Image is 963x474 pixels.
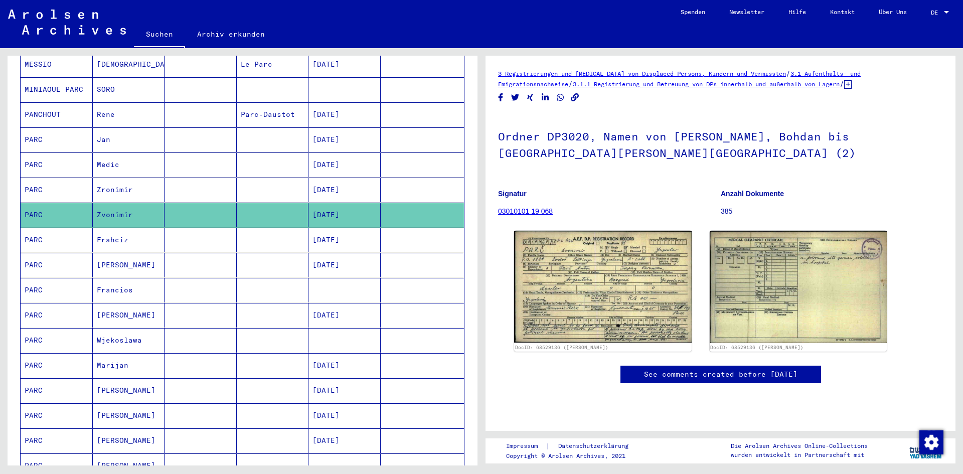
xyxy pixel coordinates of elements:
[570,91,580,104] button: Copy link
[506,451,640,460] p: Copyright © Arolsen Archives, 2021
[644,369,797,380] a: See comments created before [DATE]
[498,207,553,215] a: 03010101 19 068
[721,206,943,217] p: 385
[731,441,868,450] p: Die Arolsen Archives Online-Collections
[308,178,381,202] mat-cell: [DATE]
[568,79,573,88] span: /
[710,345,804,350] a: DocID: 68529136 ([PERSON_NAME])
[515,345,608,350] a: DocID: 68529136 ([PERSON_NAME])
[134,22,185,48] a: Suchen
[93,203,165,227] mat-cell: Zvonimir
[21,428,93,453] mat-cell: PARC
[840,79,844,88] span: /
[21,127,93,152] mat-cell: PARC
[21,152,93,177] mat-cell: PARC
[237,52,309,77] mat-cell: Le Parc
[21,77,93,102] mat-cell: MINIAQUE PARC
[93,403,165,428] mat-cell: [PERSON_NAME]
[93,428,165,453] mat-cell: [PERSON_NAME]
[308,102,381,127] mat-cell: [DATE]
[93,152,165,177] mat-cell: Medic
[21,52,93,77] mat-cell: MESSIO
[919,430,943,454] img: Zustimmung ändern
[498,190,527,198] b: Signatur
[710,231,887,343] img: 002.jpg
[21,178,93,202] mat-cell: PARC
[93,178,165,202] mat-cell: Zronimir
[498,70,786,77] a: 3 Registrierungen und [MEDICAL_DATA] von Displaced Persons, Kindern und Vermissten
[550,441,640,451] a: Datenschutzerklärung
[308,203,381,227] mat-cell: [DATE]
[308,378,381,403] mat-cell: [DATE]
[93,353,165,378] mat-cell: Marijan
[786,69,790,78] span: /
[21,278,93,302] mat-cell: PARC
[93,127,165,152] mat-cell: Jan
[510,91,521,104] button: Share on Twitter
[540,91,551,104] button: Share on LinkedIn
[308,228,381,252] mat-cell: [DATE]
[93,228,165,252] mat-cell: Frahciz
[21,353,93,378] mat-cell: PARC
[93,52,165,77] mat-cell: [DEMOGRAPHIC_DATA]
[21,228,93,252] mat-cell: PARC
[21,102,93,127] mat-cell: PANCHOUT
[496,91,506,104] button: Share on Facebook
[308,303,381,328] mat-cell: [DATE]
[907,438,945,463] img: yv_logo.png
[93,253,165,277] mat-cell: [PERSON_NAME]
[93,77,165,102] mat-cell: SORO
[931,9,942,16] span: DE
[506,441,640,451] div: |
[21,303,93,328] mat-cell: PARC
[731,450,868,459] p: wurden entwickelt in Partnerschaft mit
[555,91,566,104] button: Share on WhatsApp
[21,403,93,428] mat-cell: PARC
[21,253,93,277] mat-cell: PARC
[93,303,165,328] mat-cell: [PERSON_NAME]
[721,190,784,198] b: Anzahl Dokumente
[308,428,381,453] mat-cell: [DATE]
[93,328,165,353] mat-cell: Wjekoslawa
[573,80,840,88] a: 3.1.1 Registrierung und Betreuung von DPs innerhalb und außerhalb von Lagern
[237,102,309,127] mat-cell: Parc-Daustot
[8,10,126,35] img: Arolsen_neg.svg
[21,203,93,227] mat-cell: PARC
[93,378,165,403] mat-cell: [PERSON_NAME]
[514,231,692,342] img: 001.jpg
[308,403,381,428] mat-cell: [DATE]
[308,152,381,177] mat-cell: [DATE]
[506,441,546,451] a: Impressum
[93,278,165,302] mat-cell: Francios
[308,127,381,152] mat-cell: [DATE]
[21,328,93,353] mat-cell: PARC
[308,353,381,378] mat-cell: [DATE]
[308,52,381,77] mat-cell: [DATE]
[185,22,277,46] a: Archiv erkunden
[525,91,536,104] button: Share on Xing
[93,102,165,127] mat-cell: Rene
[308,253,381,277] mat-cell: [DATE]
[498,113,943,174] h1: Ordner DP3020, Namen von [PERSON_NAME], Bohdan bis [GEOGRAPHIC_DATA][PERSON_NAME][GEOGRAPHIC_DATA...
[21,378,93,403] mat-cell: PARC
